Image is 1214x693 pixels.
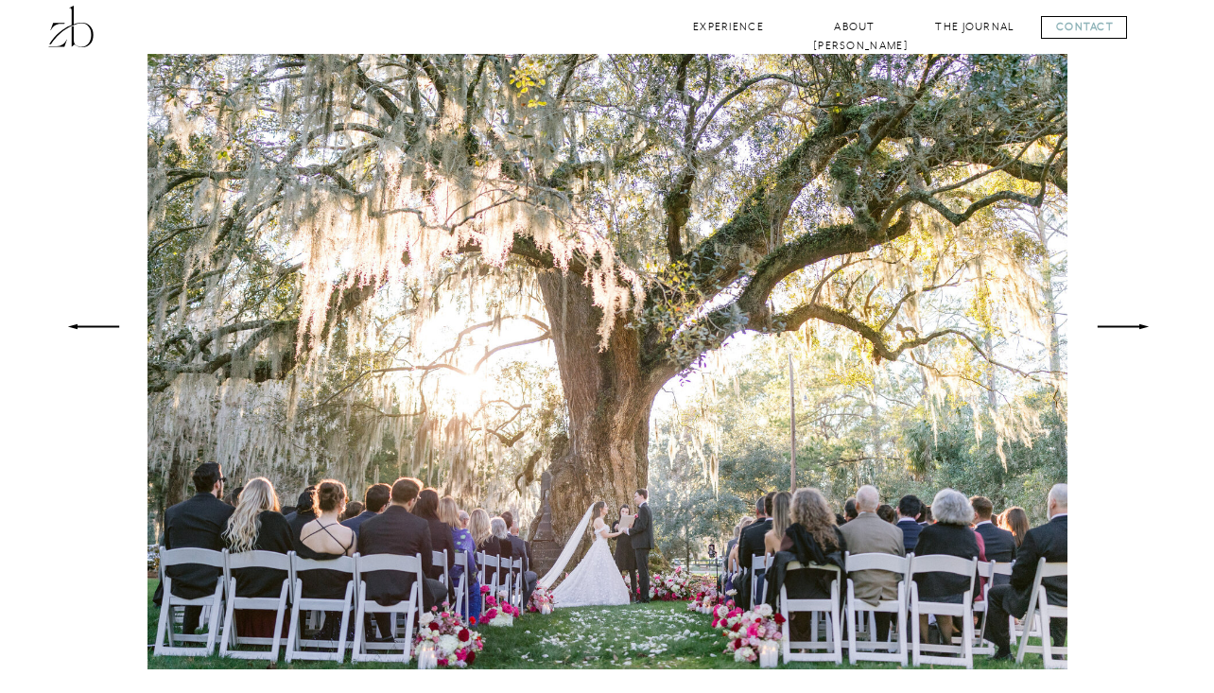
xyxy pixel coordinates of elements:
a: Experience [690,18,767,36]
h3: Select Work [504,22,710,54]
a: The Journal [934,18,1015,36]
a: About [PERSON_NAME] [813,18,896,36]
